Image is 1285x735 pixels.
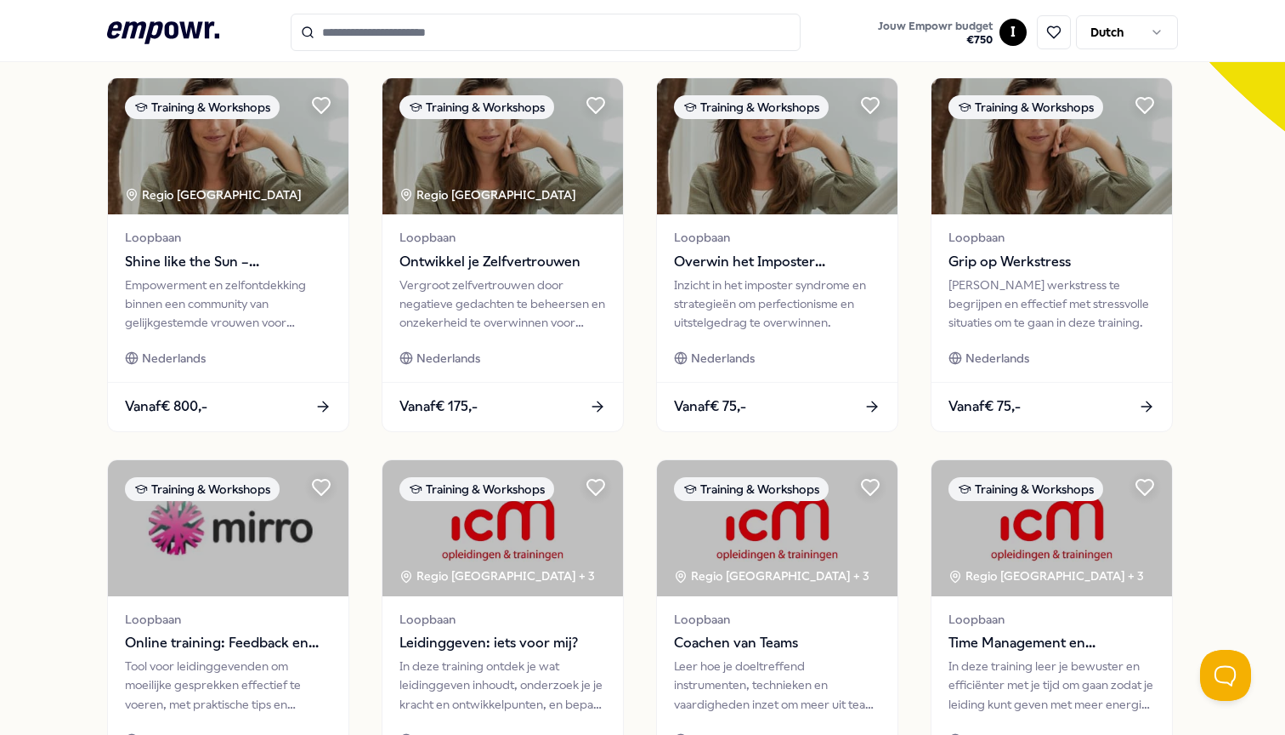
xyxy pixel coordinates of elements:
span: Time Management en Delegeren voor leidinggevenden [948,632,1155,654]
div: Training & Workshops [674,95,829,119]
span: Nederlands [416,349,480,367]
span: Loopbaan [125,610,331,629]
div: Training & Workshops [399,477,554,501]
span: Loopbaan [674,610,880,629]
button: I [999,19,1027,46]
div: Vergroot zelfvertrouwen door negatieve gedachten te beheersen en onzekerheid te overwinnen voor m... [399,276,606,333]
iframe: Help Scout Beacon - Open [1200,650,1251,701]
img: package image [657,78,897,214]
div: Empowerment en zelfontdekking binnen een community van gelijkgestemde vrouwen voor vrijheid, bala... [125,276,331,333]
span: Overwin het Imposter Syndrome [674,251,880,273]
div: Tool voor leidinggevenden om moeilijke gesprekken effectief te voeren, met praktische tips en tec... [125,657,331,714]
span: Leidinggeven: iets voor mij? [399,632,606,654]
div: Training & Workshops [125,477,280,501]
img: package image [931,78,1172,214]
span: Loopbaan [674,228,880,247]
a: Jouw Empowr budget€750 [871,14,999,50]
span: Jouw Empowr budget [878,20,993,33]
div: Regio [GEOGRAPHIC_DATA] + 3 [948,567,1144,585]
span: Vanaf € 75,- [674,396,746,418]
img: package image [382,460,623,596]
div: Training & Workshops [948,95,1103,119]
span: Loopbaan [399,228,606,247]
span: Coachen van Teams [674,632,880,654]
a: package imageTraining & WorkshopsLoopbaanOverwin het Imposter SyndromeInzicht in het imposter syn... [656,77,898,431]
img: package image [931,460,1172,596]
div: In deze training leer je bewuster en efficiënter met je tijd om gaan zodat je leiding kunt geven ... [948,657,1155,714]
span: Ontwikkel je Zelfvertrouwen [399,251,606,273]
img: package image [657,460,897,596]
div: Training & Workshops [674,477,829,501]
span: Nederlands [965,349,1029,367]
div: Regio [GEOGRAPHIC_DATA] [399,185,579,204]
span: Shine like the Sun – [DEMOGRAPHIC_DATA] Leadership en Empowerment [125,251,331,273]
a: package imageTraining & WorkshopsRegio [GEOGRAPHIC_DATA] LoopbaanShine like the Sun – [DEMOGRAPHI... [107,77,349,431]
a: package imageTraining & WorkshopsRegio [GEOGRAPHIC_DATA] LoopbaanOntwikkel je ZelfvertrouwenVergr... [382,77,624,431]
div: Regio [GEOGRAPHIC_DATA] + 3 [674,567,869,585]
span: Vanaf € 800,- [125,396,207,418]
span: Loopbaan [948,228,1155,247]
div: Training & Workshops [125,95,280,119]
div: In deze training ontdek je wat leidinggeven inhoudt, onderzoek je je kracht en ontwikkelpunten, e... [399,657,606,714]
span: Vanaf € 75,- [948,396,1021,418]
img: package image [108,78,348,214]
span: Loopbaan [948,610,1155,629]
span: Vanaf € 175,- [399,396,478,418]
div: Regio [GEOGRAPHIC_DATA] [125,185,304,204]
span: Online training: Feedback en conflicthantering [125,632,331,654]
div: Leer hoe je doeltreffend instrumenten, technieken en vaardigheden inzet om meer uit teams als geh... [674,657,880,714]
div: Inzicht in het imposter syndrome en strategieën om perfectionisme en uitstelgedrag te overwinnen. [674,276,880,333]
div: [PERSON_NAME] werkstress te begrijpen en effectief met stressvolle situaties om te gaan in deze t... [948,276,1155,333]
span: Loopbaan [399,610,606,629]
span: Nederlands [691,349,755,367]
img: package image [382,78,623,214]
span: € 750 [878,33,993,47]
a: package imageTraining & WorkshopsLoopbaanGrip op Werkstress[PERSON_NAME] werkstress te begrijpen ... [931,77,1173,431]
input: Search for products, categories or subcategories [291,14,801,51]
div: Training & Workshops [399,95,554,119]
span: Grip op Werkstress [948,251,1155,273]
button: Jouw Empowr budget€750 [875,16,996,50]
span: Loopbaan [125,228,331,247]
div: Regio [GEOGRAPHIC_DATA] + 3 [399,567,595,585]
div: Training & Workshops [948,477,1103,501]
img: package image [108,460,348,596]
span: Nederlands [142,349,206,367]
